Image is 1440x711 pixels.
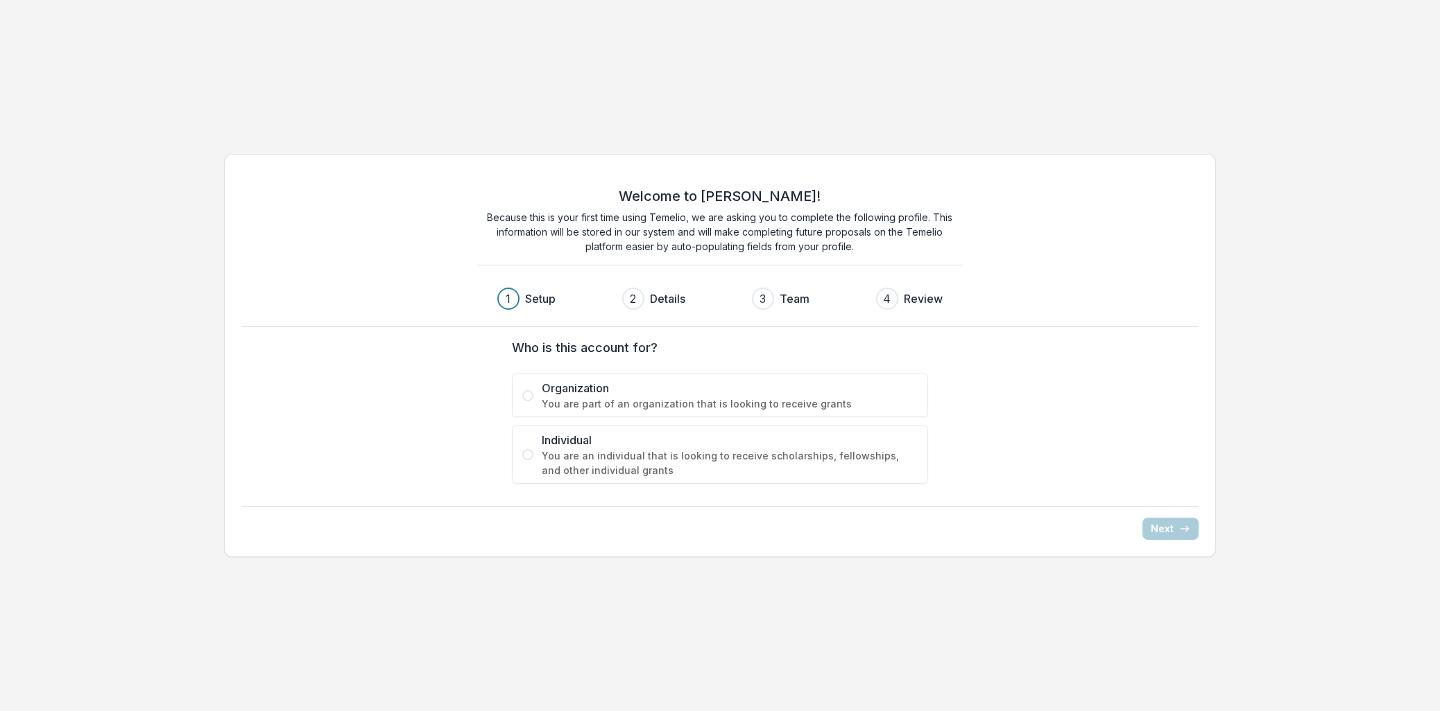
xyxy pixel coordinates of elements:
[619,188,821,204] h2: Welcome to [PERSON_NAME]!
[542,448,918,477] span: You are an individual that is looking to receive scholarships, fellowships, and other individual ...
[630,290,636,307] div: 2
[542,396,918,411] span: You are part of an organization that is looking to receive grants
[512,338,920,357] label: Who is this account for?
[542,432,918,448] span: Individual
[506,290,511,307] div: 1
[650,290,685,307] h3: Details
[477,210,963,254] p: Because this is your first time using Temelio, we are asking you to complete the following profil...
[780,290,809,307] h3: Team
[497,288,943,310] div: Progress
[1142,518,1199,540] button: Next
[542,380,918,396] span: Organization
[883,290,891,307] div: 4
[525,290,556,307] h3: Setup
[760,290,766,307] div: 3
[904,290,943,307] h3: Review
